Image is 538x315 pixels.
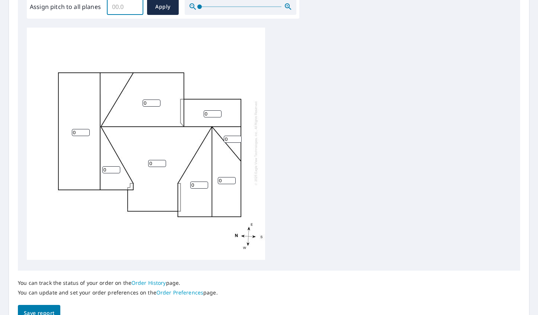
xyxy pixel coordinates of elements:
[156,289,203,296] a: Order Preferences
[131,279,166,286] a: Order History
[30,2,101,11] label: Assign pitch to all planes
[18,289,218,296] p: You can update and set your order preferences on the page.
[18,280,218,286] p: You can track the status of your order on the page.
[153,2,173,12] span: Apply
